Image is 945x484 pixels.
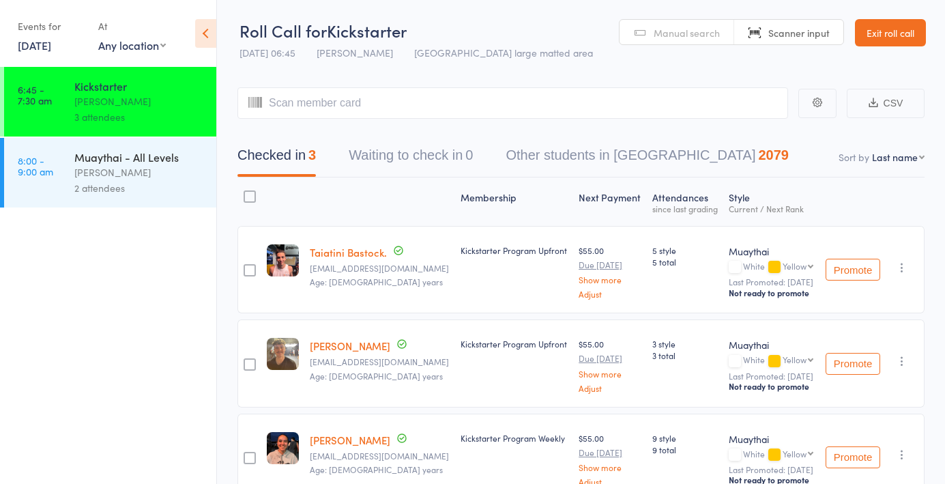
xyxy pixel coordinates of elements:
span: [PERSON_NAME] [317,46,393,59]
div: Kickstarter [74,79,205,94]
a: 6:45 -7:30 amKickstarter[PERSON_NAME]3 attendees [4,67,216,137]
img: image1756977381.png [267,338,299,370]
div: Kickstarter Program Upfront [461,338,568,350]
div: Not ready to promote [729,287,814,298]
div: Yellow [783,449,806,458]
div: 3 attendees [74,109,205,125]
div: Membership [455,184,573,220]
div: 2079 [758,147,789,162]
small: Last Promoted: [DATE] [729,465,814,474]
small: Last Promoted: [DATE] [729,277,814,287]
a: Taiatini Bastock. [310,245,387,259]
button: Promote [826,259,880,281]
time: 6:45 - 7:30 am [18,84,52,106]
div: White [729,449,814,461]
span: 9 total [652,444,718,455]
a: [PERSON_NAME] [310,339,390,353]
a: Show more [579,463,641,472]
button: Other students in [GEOGRAPHIC_DATA]2079 [506,141,789,177]
div: Yellow [783,355,806,364]
div: Any location [98,38,166,53]
div: Last name [872,150,918,164]
div: Muaythai [729,338,814,352]
div: 3 [308,147,316,162]
small: beggsjack03@gmail.com [310,357,450,367]
div: Yellow [783,261,806,270]
small: noemilopez.mkt@gmail.com [310,451,450,461]
a: Adjust [579,384,641,393]
div: Events for [18,15,85,38]
button: Promote [826,446,880,468]
small: tai.bastock@gmail.com [310,264,450,273]
div: 0 [465,147,473,162]
div: Current / Next Rank [729,204,814,213]
span: [DATE] 06:45 [239,46,295,59]
div: $55.00 [579,244,641,298]
div: Not ready to promote [729,381,814,392]
span: 9 style [652,432,718,444]
button: CSV [847,89,925,118]
div: At [98,15,166,38]
a: Show more [579,275,641,284]
span: Age: [DEMOGRAPHIC_DATA] years [310,464,443,475]
a: [DATE] [18,38,51,53]
label: Sort by [839,150,869,164]
div: Next Payment [573,184,647,220]
time: 8:00 - 9:00 am [18,155,53,177]
a: [PERSON_NAME] [310,433,390,447]
span: 5 style [652,244,718,256]
small: Due [DATE] [579,354,641,363]
div: White [729,355,814,367]
div: [PERSON_NAME] [74,94,205,109]
div: Muaythai [729,244,814,258]
button: Waiting to check in0 [349,141,473,177]
div: Kickstarter Program Weekly [461,432,568,444]
span: Age: [DEMOGRAPHIC_DATA] years [310,276,443,287]
div: 2 attendees [74,180,205,196]
button: Promote [826,353,880,375]
input: Scan member card [237,87,788,119]
span: [GEOGRAPHIC_DATA] large matted area [414,46,593,59]
a: Adjust [579,289,641,298]
span: Age: [DEMOGRAPHIC_DATA] years [310,370,443,382]
div: $55.00 [579,338,641,392]
div: [PERSON_NAME] [74,165,205,180]
small: Last Promoted: [DATE] [729,371,814,381]
div: Atten­dances [647,184,724,220]
a: Exit roll call [855,19,926,46]
button: Checked in3 [237,141,316,177]
span: Kickstarter [327,19,407,42]
span: 3 total [652,350,718,361]
a: Show more [579,369,641,378]
span: Roll Call for [239,19,327,42]
span: 5 total [652,256,718,268]
div: since last grading [652,204,718,213]
a: 8:00 -9:00 amMuaythai - All Levels[PERSON_NAME]2 attendees [4,138,216,208]
div: Muaythai [729,432,814,446]
small: Due [DATE] [579,448,641,457]
small: Due [DATE] [579,260,641,270]
span: Manual search [654,26,720,40]
img: image1756713350.png [267,432,299,464]
div: Kickstarter Program Upfront [461,244,568,256]
img: image1757318914.png [267,244,299,276]
div: Muaythai - All Levels [74,150,205,165]
span: 3 style [652,338,718,350]
span: Scanner input [768,26,830,40]
div: Style [723,184,819,220]
div: White [729,261,814,273]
